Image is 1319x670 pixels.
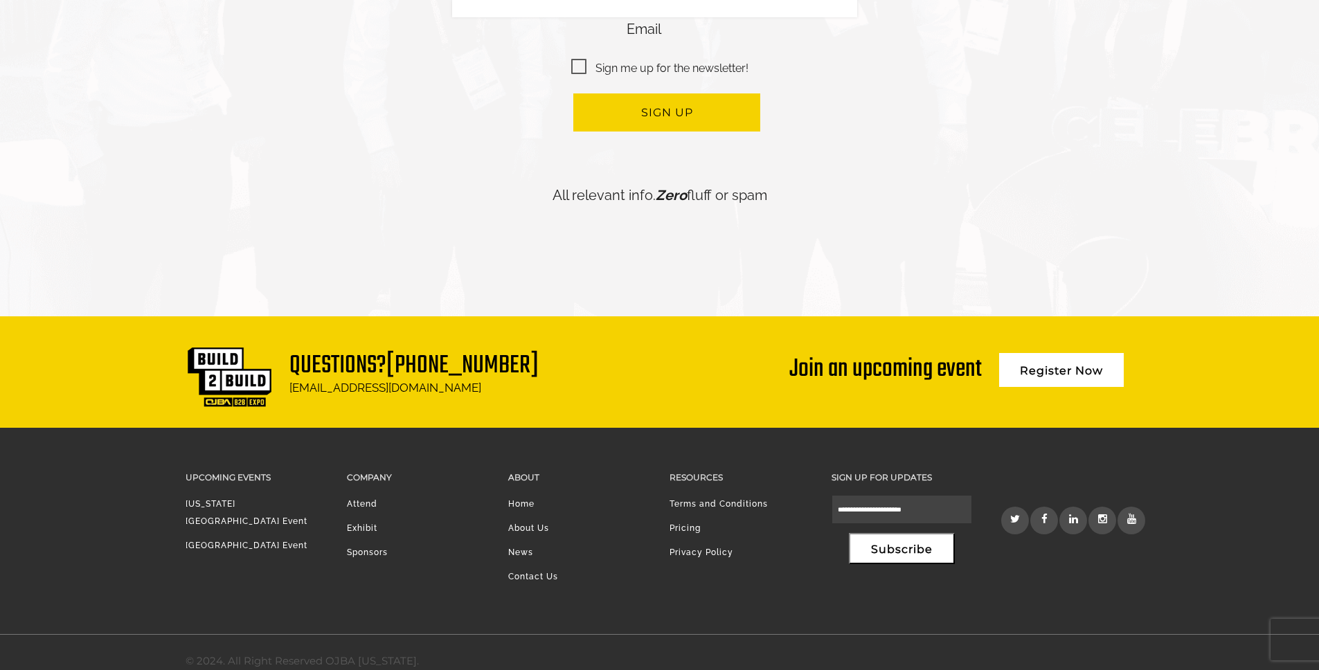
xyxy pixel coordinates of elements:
em: Zero [656,187,687,203]
a: Pricing [670,523,701,533]
button: Sign up [573,93,760,132]
p: All relevant info. fluff or spam [186,183,1134,208]
a: Register Now [999,353,1124,387]
div: © 2024. All Right Reserved OJBA [US_STATE]. [186,652,419,670]
a: Terms and Conditions [670,499,768,509]
a: Exhibit [347,523,377,533]
input: Enter your last name [18,128,253,159]
h3: Upcoming Events [186,469,326,485]
div: Minimize live chat window [227,7,260,40]
h3: Company [347,469,487,485]
a: [PHONE_NUMBER] [386,346,539,386]
h3: Sign up for updates [832,469,972,485]
label: Email [627,21,661,37]
div: Join an upcoming event [789,346,982,382]
h3: Resources [670,469,810,485]
a: Contact Us [508,572,558,581]
div: Leave a message [72,78,233,96]
a: [GEOGRAPHIC_DATA] Event [186,541,307,550]
a: About Us [508,523,549,533]
button: Subscribe [849,533,955,564]
em: Submit [203,426,251,445]
h3: About [508,469,649,485]
span: Sign me up for the newsletter! [571,60,748,77]
a: Sponsors [347,547,388,557]
textarea: Type your message and click 'Submit' [18,210,253,415]
a: Attend [347,499,377,509]
input: Enter your email address [18,169,253,199]
a: Privacy Policy [670,547,733,557]
a: [EMAIL_ADDRESS][DOMAIN_NAME] [289,381,481,395]
h1: Questions? [289,354,539,378]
